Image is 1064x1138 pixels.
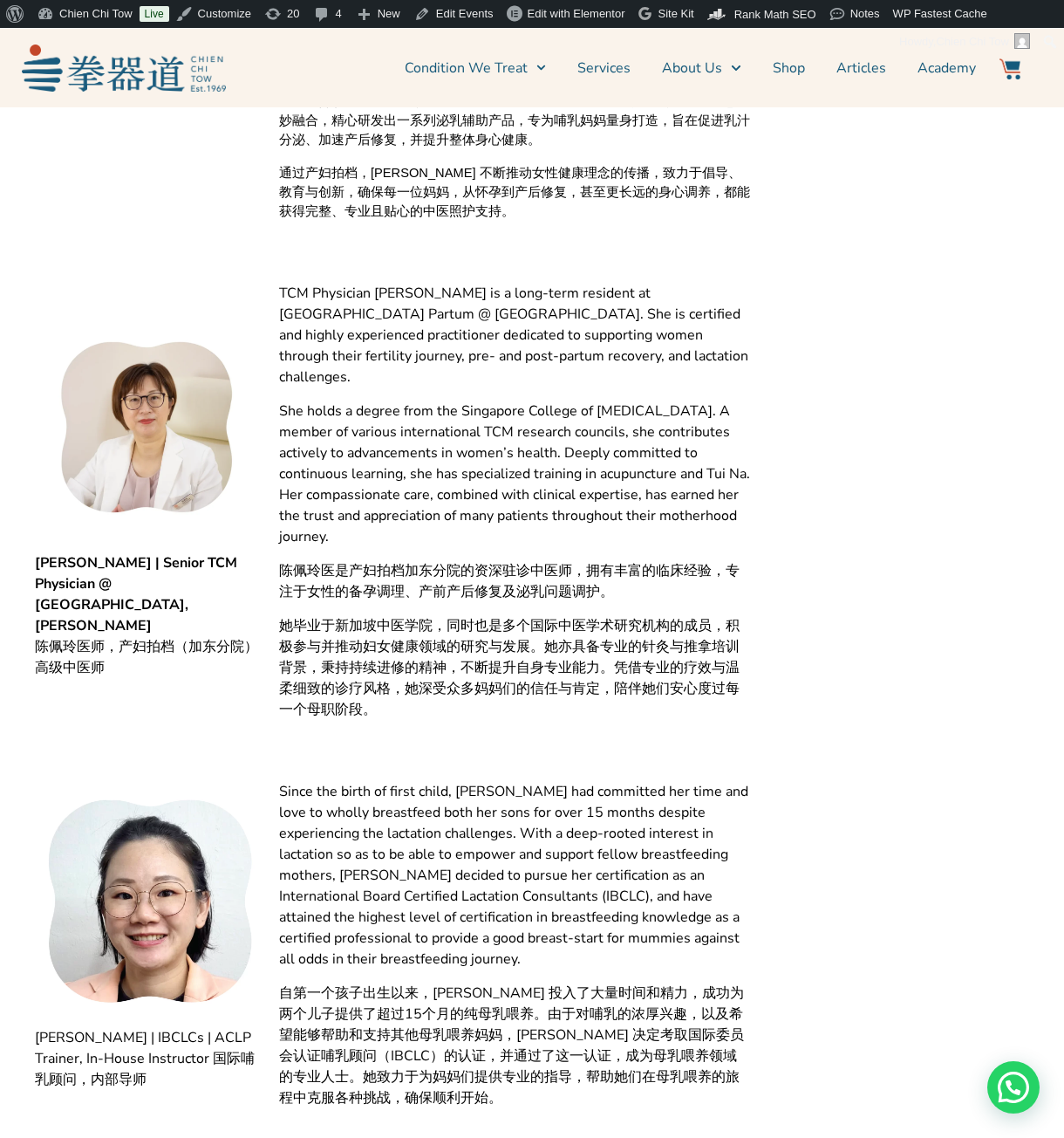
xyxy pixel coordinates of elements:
[35,553,237,635] b: [PERSON_NAME] | Senior TCM Physician @ [GEOGRAPHIC_DATA], [PERSON_NAME]
[662,46,740,90] a: About Us
[893,28,1037,56] a: Howdy,
[405,46,546,90] a: Condition We Treat
[936,35,1009,48] span: Chien Chi Tow
[35,636,262,678] span: 陈佩玲医师，产妇拍档（加东分院）高级中医师
[999,58,1020,79] img: Website Icon-03
[35,1027,262,1090] span: [PERSON_NAME] | IBCLCs | ACLP Trainer, In-House Instructor 国际哺乳顾问，内部导师
[836,46,886,90] a: Articles
[577,46,631,90] a: Services
[279,560,750,602] span: 陈佩玲医是产妇拍档加东分院的资深驻诊中医师，拥有丰富的临床经验，专注于女性的备孕调理、产前产后修复及泌乳问题调护。
[279,283,750,387] span: TCM Physician [PERSON_NAME] is a long-term resident at [GEOGRAPHIC_DATA] Partum @ [GEOGRAPHIC_DAT...
[279,92,750,149] span: Yen 结合拳器道的中医专长与自身多年的研究经验，将科学依据与传统中医智慧巧妙融合，精心研发出一系列泌乳辅助产品，专为哺乳妈妈量身打造，旨在促进乳汁分泌、加速产后修复，并提升整体身心健康。
[734,8,816,21] span: Rank Math SEO
[528,7,625,20] span: Edit with Elementor
[279,401,750,547] span: She holds a degree from the Singapore College of [MEDICAL_DATA]. A member of various internationa...
[658,7,694,20] span: Site Kit
[140,6,169,22] a: Live
[917,46,976,90] a: Academy
[279,781,750,970] span: Since the birth of first child, [PERSON_NAME] had committed her time and love to wholly breastfee...
[235,46,976,90] nav: Menu
[279,163,750,221] span: 通过产妇拍档，[PERSON_NAME] 不断推动女性健康理念的传播，致力于倡导、教育与创新，确保每一位妈妈，从怀孕到产后修复，甚至更长远的身心调养，都能获得完整、专业且贴心的中医照护支持。
[279,615,750,720] span: 她毕业于新加坡中医学院，同时也是多个国际中医学术研究机构的成员，积极参与并推动妇女健康领域的研究与发展。她亦具备专业的针灸与推拿培训背景，秉持持续进修的精神，不断提升自身专业能力。凭借专业的疗效...
[773,46,805,90] a: Shop
[279,983,750,1108] span: 自第一个孩子出生以来，[PERSON_NAME] 投入了大量时间和精力，成功为两个儿子提供了超过15个月的纯母乳喂养。由于对哺乳的浓厚兴趣，以及希望能够帮助和支持其他母乳喂养妈妈，[PERSON...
